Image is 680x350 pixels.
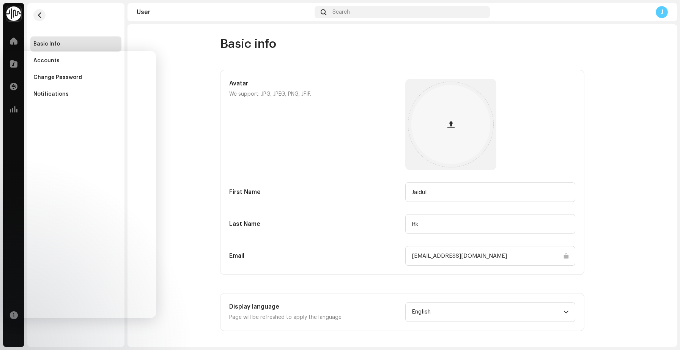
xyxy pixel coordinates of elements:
[229,302,399,311] h5: Display language
[229,90,399,99] p: We support: JPG, JPEG, PNG, JFIF.
[137,9,312,15] div: User
[656,6,668,18] div: J
[229,79,399,88] h5: Avatar
[30,36,121,52] re-m-nav-item: Basic Info
[229,219,399,229] h5: Last Name
[405,182,575,202] input: First name
[33,41,60,47] div: Basic Info
[6,6,21,21] img: 0f74c21f-6d1c-4dbc-9196-dbddad53419e
[5,327,23,345] iframe: Intercom live chat
[229,313,399,322] p: Page will be refreshed to apply the language
[405,246,575,266] input: Email
[412,303,564,322] span: English
[332,9,350,15] span: Search
[564,303,569,322] div: dropdown trigger
[229,188,399,197] h5: First Name
[220,36,276,52] span: Basic info
[229,251,399,260] h5: Email
[5,51,156,318] iframe: Intercom live chat
[405,214,575,234] input: Last name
